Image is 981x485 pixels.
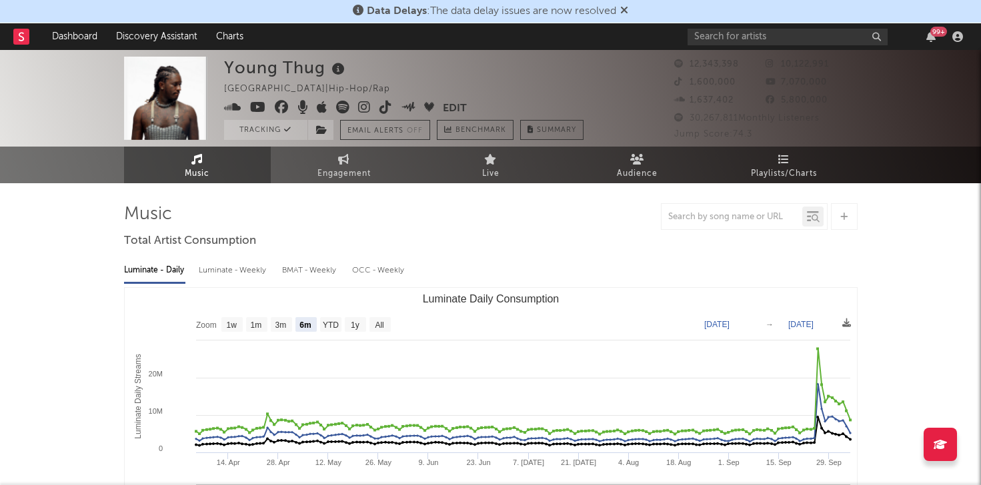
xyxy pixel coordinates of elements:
span: 1,600,000 [674,78,736,87]
span: : The data delay issues are now resolved [367,6,616,17]
span: Benchmark [455,123,506,139]
em: Off [407,127,423,135]
text: [DATE] [788,320,814,329]
text: Zoom [196,320,217,330]
div: 99 + [930,27,947,37]
text: 10M [148,407,162,415]
span: 7,070,000 [766,78,827,87]
span: Summary [537,127,576,134]
div: BMAT - Weekly [282,259,339,282]
text: 21. [DATE] [561,458,596,466]
span: 12,343,398 [674,60,739,69]
text: → [766,320,774,329]
text: 0 [158,444,162,452]
a: Live [417,147,564,183]
text: 14. Apr [216,458,239,466]
text: 1w [226,320,237,330]
text: 20M [148,370,162,378]
a: Dashboard [43,23,107,50]
span: Jump Score: 74.3 [674,130,752,139]
text: Luminate Daily Streams [133,354,142,438]
button: Tracking [224,120,307,140]
div: [GEOGRAPHIC_DATA] | Hip-Hop/Rap [224,81,405,97]
span: Total Artist Consumption [124,233,256,249]
text: Luminate Daily Consumption [422,293,559,304]
span: 1,637,402 [674,96,734,105]
input: Search by song name or URL [662,212,802,223]
a: Benchmark [437,120,514,140]
text: 23. Jun [466,458,490,466]
input: Search for artists [688,29,888,45]
div: Young Thug [224,57,348,79]
a: Playlists/Charts [711,147,858,183]
span: Data Delays [367,6,427,17]
a: Audience [564,147,711,183]
div: Luminate - Daily [124,259,185,282]
text: 26. May [365,458,391,466]
span: Engagement [317,166,371,182]
button: 99+ [926,31,936,42]
a: Discovery Assistant [107,23,207,50]
text: YTD [322,320,338,330]
text: 6m [299,320,311,330]
span: 5,800,000 [766,96,828,105]
text: [DATE] [704,320,730,329]
a: Charts [207,23,253,50]
span: 10,122,991 [766,60,829,69]
button: Summary [520,120,584,140]
text: 18. Aug [666,458,691,466]
text: 28. Apr [266,458,289,466]
text: 7. [DATE] [513,458,544,466]
text: 1. Sep [718,458,739,466]
span: Dismiss [620,6,628,17]
text: 1y [351,320,359,330]
span: Music [185,166,209,182]
span: Live [482,166,500,182]
div: OCC - Weekly [352,259,405,282]
text: 1m [250,320,261,330]
text: 4. Aug [618,458,639,466]
a: Music [124,147,271,183]
button: Edit [443,101,467,117]
div: Luminate - Weekly [199,259,269,282]
text: 29. Sep [816,458,841,466]
text: All [375,320,383,330]
a: Engagement [271,147,417,183]
text: 9. Jun [418,458,438,466]
span: Playlists/Charts [751,166,817,182]
text: 3m [275,320,286,330]
span: Audience [617,166,658,182]
text: 12. May [315,458,341,466]
span: 30,267,811 Monthly Listeners [674,114,820,123]
button: Email AlertsOff [340,120,430,140]
text: 15. Sep [766,458,791,466]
